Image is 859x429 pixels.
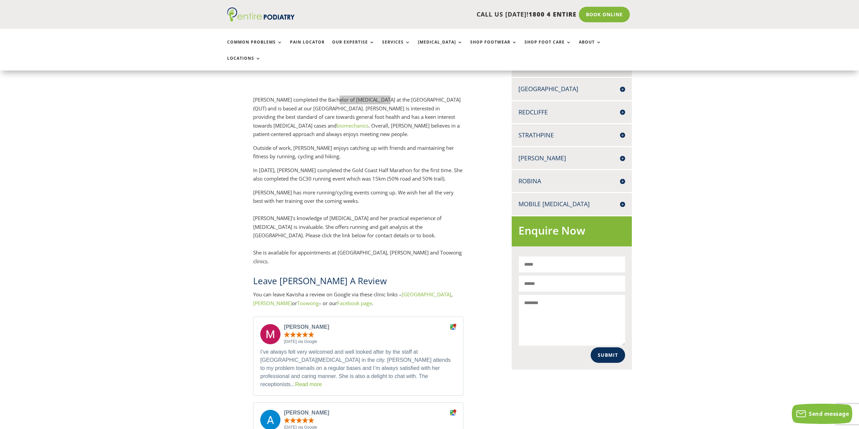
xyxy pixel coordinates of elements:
[579,7,630,22] a: Book Online
[253,248,463,266] div: She is available for appointments at [GEOGRAPHIC_DATA], [PERSON_NAME] and Toowong clinics.
[253,290,463,307] p: You can leave Kavisha a review on Google via these clinic links – , or – or our .
[284,339,456,345] span: [DATE] via Google
[253,166,463,188] p: In [DATE], [PERSON_NAME] completed the Gold Coast Half Marathon for the first time. She also comp...
[518,154,625,162] h4: [PERSON_NAME]
[382,40,410,54] a: Services
[253,275,463,290] h2: Leave [PERSON_NAME] A Review
[809,410,849,418] span: Send message
[284,409,446,417] h3: [PERSON_NAME]
[518,85,625,93] h4: [GEOGRAPHIC_DATA]
[525,40,571,54] a: Shop Foot Care
[253,144,463,166] p: Outside of work, [PERSON_NAME] enjoys catching up with friends and maintaining her fitness by run...
[579,40,601,54] a: About
[284,331,314,338] span: Rated 5
[332,40,375,54] a: Our Expertise
[284,324,446,331] h3: [PERSON_NAME]
[518,177,625,185] h4: Robina
[792,404,852,424] button: Send message
[227,7,295,22] img: logo (1)
[260,348,456,388] p: I’ve always felt very welcomed and well looked after by the staff at [GEOGRAPHIC_DATA][MEDICAL_DA...
[253,188,463,206] p: [PERSON_NAME] has more running/cycling events coming up. We wish her all the very best with her t...
[337,122,369,129] a: biomechanics
[470,40,517,54] a: Shop Footwear
[227,16,295,23] a: Entire Podiatry
[518,200,625,208] h4: Mobile [MEDICAL_DATA]
[284,417,314,423] span: Rated 5
[518,108,625,116] h4: Redcliffe
[295,381,322,387] a: Read more
[227,56,261,71] a: Locations
[227,40,283,54] a: Common Problems
[402,291,451,298] a: [GEOGRAPHIC_DATA]
[253,300,292,306] a: [PERSON_NAME]
[290,40,325,54] a: Pain Locator
[297,300,319,306] a: Toowong
[529,10,576,18] span: 1800 4 ENTIRE
[253,96,463,144] p: [PERSON_NAME] completed the Bachelor of [MEDICAL_DATA] at the [GEOGRAPHIC_DATA] (QUT) and is base...
[518,223,625,242] h2: Enquire Now
[321,10,576,19] p: CALL US [DATE]!
[253,214,463,240] div: [PERSON_NAME]’s knowledge of [MEDICAL_DATA] and her practical experience of [MEDICAL_DATA] is inv...
[337,300,372,306] a: Facebook page
[518,131,625,139] h4: Strathpine
[591,347,625,363] button: Submit
[418,40,463,54] a: [MEDICAL_DATA]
